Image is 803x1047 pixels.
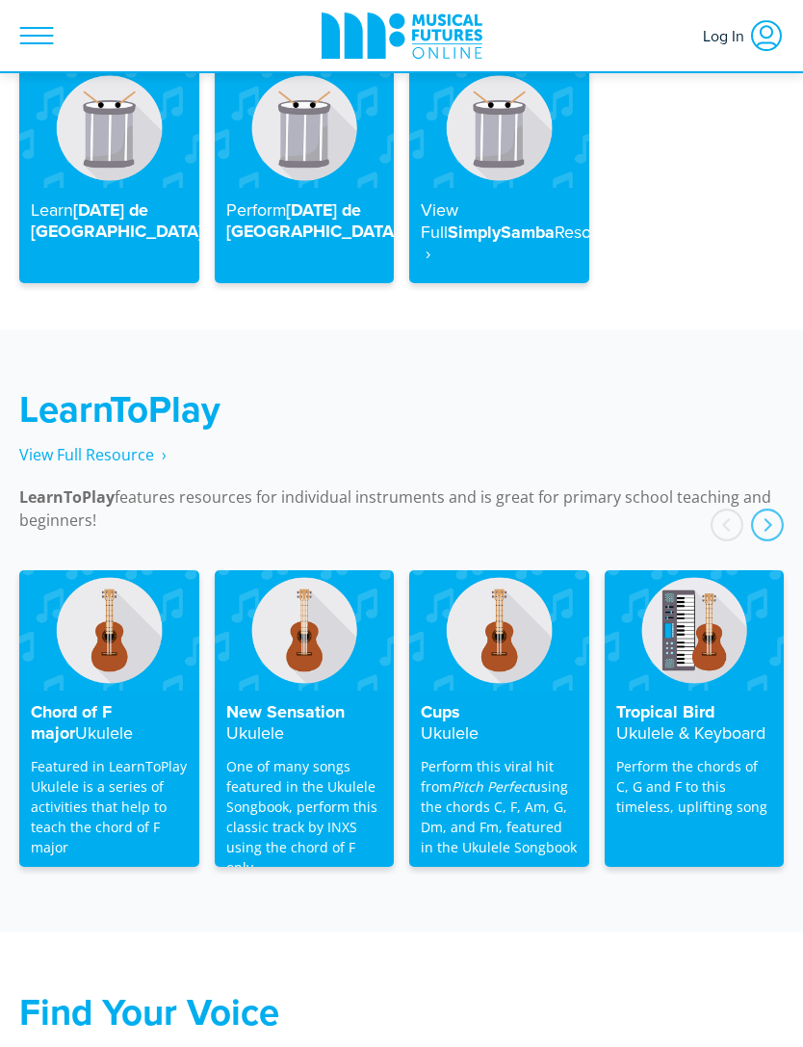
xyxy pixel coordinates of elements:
strong: Ukulele [421,720,479,745]
a: Perform[DATE] de [GEOGRAPHIC_DATA] [215,68,395,283]
a: New SensationUkulele One of many songs featured in the Ukulele Songbook, perform this classic tra... [215,570,395,866]
a: Learn[DATE] de [GEOGRAPHIC_DATA] [19,68,199,283]
h4: New Sensation [226,702,383,745]
h4: [DATE] de [GEOGRAPHIC_DATA] [31,199,188,242]
p: Perform this viral hit from using the chords C, F, Am, G, Dm, and Fm, featured in the Ukulele Son... [421,756,578,857]
span: View Full Resource‎‏‏‎ ‎ › [19,444,167,465]
h4: Cups [421,702,578,745]
strong: Ukulele & Keyboard [616,720,765,745]
p: One of many songs featured in the Ukulele Songbook, perform this classic track by INXS using the ... [226,756,383,877]
span: Log In [703,18,749,53]
a: Chord of F majorUkulele Featured in LearnToPlay Ukulele is a series of activities that help to te... [19,570,199,866]
a: Log In [693,9,793,63]
strong: View Full [421,197,458,244]
a: View FullSimplySambaResource ‎ › [409,68,589,283]
strong: LearnToPlay [19,382,220,435]
strong: Find Your Voice [19,985,279,1038]
strong: Resource ‎ › [421,220,625,266]
h4: Chord of F major [31,702,188,745]
p: features resources for individual instruments and is great for primary school teaching and beginn... [19,485,784,532]
div: prev [711,509,743,541]
strong: Perform [226,197,286,222]
div: next [751,509,784,541]
h4: SimplySamba [421,199,578,265]
a: View Full Resource‎‏‏‎ ‎ › [19,444,167,466]
em: Pitch Perfect [452,777,532,796]
p: Featured in LearnToPlay Ukulele is a series of activities that help to teach the chord of F major [31,756,188,857]
strong: Ukulele [226,720,284,745]
a: CupsUkulele Perform this viral hit fromPitch Perfectusing the chords C, F, Am, G, Dm, and Fm, fea... [409,570,589,866]
strong: Learn [31,197,73,222]
strong: LearnToPlay [19,486,115,508]
h4: [DATE] de [GEOGRAPHIC_DATA] [226,199,383,242]
h4: Tropical Bird [616,702,773,745]
strong: Ukulele [75,720,133,745]
a: Tropical BirdUkulele & Keyboard Perform the chords of C, G and F to this timeless, uplifting song [605,570,785,866]
p: Perform the chords of C, G and F to this timeless, uplifting song [616,756,773,817]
